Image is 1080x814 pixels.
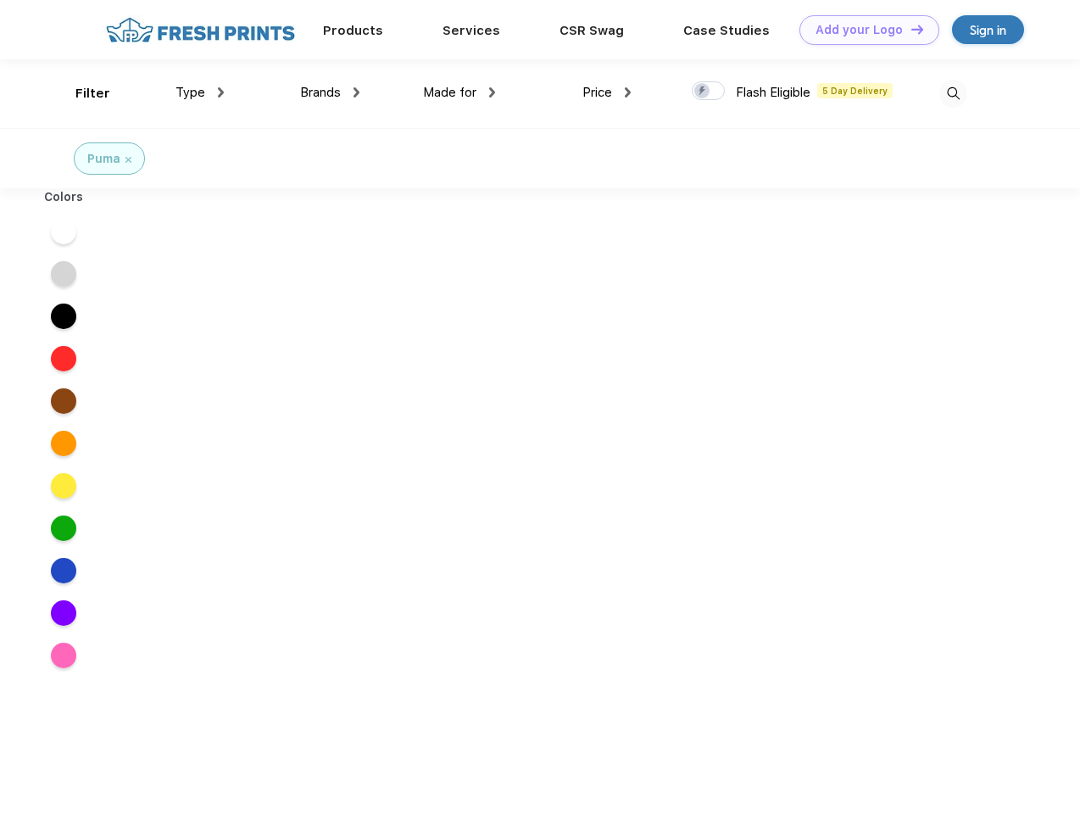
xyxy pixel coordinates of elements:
[175,85,205,100] span: Type
[911,25,923,34] img: DT
[736,85,810,100] span: Flash Eligible
[817,83,893,98] span: 5 Day Delivery
[559,23,624,38] a: CSR Swag
[489,87,495,98] img: dropdown.png
[970,20,1006,40] div: Sign in
[125,157,131,163] img: filter_cancel.svg
[323,23,383,38] a: Products
[625,87,631,98] img: dropdown.png
[939,80,967,108] img: desktop_search.svg
[75,84,110,103] div: Filter
[423,85,476,100] span: Made for
[443,23,500,38] a: Services
[354,87,359,98] img: dropdown.png
[101,15,300,45] img: fo%20logo%202.webp
[300,85,341,100] span: Brands
[31,188,97,206] div: Colors
[952,15,1024,44] a: Sign in
[582,85,612,100] span: Price
[87,150,120,168] div: Puma
[816,23,903,37] div: Add your Logo
[218,87,224,98] img: dropdown.png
